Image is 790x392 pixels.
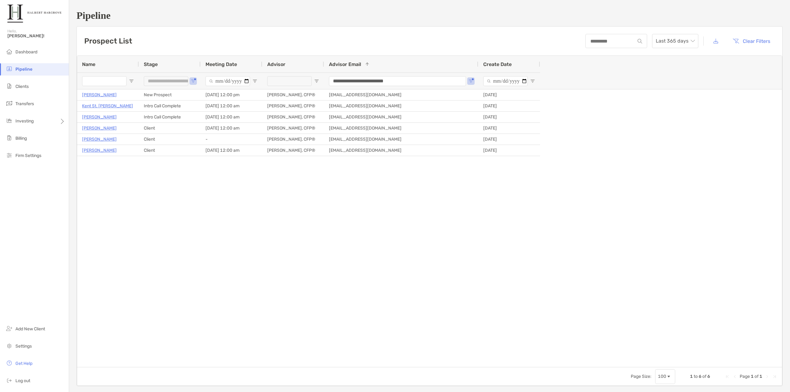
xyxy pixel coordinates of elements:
[206,76,250,86] input: Meeting Date Filter Input
[765,374,770,379] div: Next Page
[15,101,34,106] span: Transfers
[15,361,32,366] span: Get Help
[530,79,535,84] button: Open Filter Menu
[631,374,651,379] div: Page Size:
[759,374,762,379] span: 1
[483,61,512,67] span: Create Date
[77,10,783,21] h1: Pipeline
[478,134,540,145] div: [DATE]
[262,134,324,145] div: [PERSON_NAME], CFP®
[6,325,13,332] img: add_new_client icon
[82,113,117,121] a: [PERSON_NAME]
[201,134,262,145] div: -
[139,134,201,145] div: Client
[324,112,478,122] div: [EMAIL_ADDRESS][DOMAIN_NAME]
[478,89,540,100] div: [DATE]
[478,145,540,156] div: [DATE]
[201,101,262,111] div: [DATE] 12:00 am
[15,49,37,55] span: Dashboard
[324,145,478,156] div: [EMAIL_ADDRESS][DOMAIN_NAME]
[7,2,61,25] img: Zoe Logo
[6,342,13,349] img: settings icon
[201,112,262,122] div: [DATE] 12:00 am
[324,123,478,134] div: [EMAIL_ADDRESS][DOMAIN_NAME]
[6,377,13,384] img: logout icon
[329,76,466,86] input: Advisor Email Filter Input
[15,118,34,124] span: Investing
[201,89,262,100] div: [DATE] 12:00 pm
[755,374,759,379] span: of
[324,134,478,145] div: [EMAIL_ADDRESS][DOMAIN_NAME]
[15,84,29,89] span: Clients
[129,79,134,84] button: Open Filter Menu
[638,39,642,43] img: input icon
[324,101,478,111] div: [EMAIL_ADDRESS][DOMAIN_NAME]
[262,112,324,122] div: [PERSON_NAME], CFP®
[262,101,324,111] div: [PERSON_NAME], CFP®
[82,102,133,110] a: Kent St. [PERSON_NAME]
[478,112,540,122] div: [DATE]
[262,89,324,100] div: [PERSON_NAME], CFP®
[6,65,13,72] img: pipeline icon
[732,374,737,379] div: Previous Page
[707,374,710,379] span: 6
[6,48,13,55] img: dashboard icon
[15,326,45,332] span: Add New Client
[139,112,201,122] div: Intro Call Complete
[478,123,540,134] div: [DATE]
[267,61,285,67] span: Advisor
[15,136,27,141] span: Billing
[82,146,117,154] a: [PERSON_NAME]
[690,374,693,379] span: 1
[201,145,262,156] div: [DATE] 12:00 am
[740,374,750,379] span: Page
[483,76,528,86] input: Create Date Filter Input
[658,374,666,379] div: 100
[728,34,775,48] button: Clear Filters
[15,344,32,349] span: Settings
[725,374,730,379] div: First Page
[6,82,13,90] img: clients icon
[144,61,158,67] span: Stage
[15,378,30,383] span: Log out
[139,101,201,111] div: Intro Call Complete
[6,100,13,107] img: transfers icon
[139,89,201,100] div: New Prospect
[191,79,196,84] button: Open Filter Menu
[82,135,117,143] a: [PERSON_NAME]
[6,117,13,124] img: investing icon
[329,61,361,67] span: Advisor Email
[15,153,41,158] span: Firm Settings
[84,37,132,45] h3: Prospect List
[82,91,117,99] a: [PERSON_NAME]
[206,61,237,67] span: Meeting Date
[772,374,777,379] div: Last Page
[139,145,201,156] div: Client
[15,67,32,72] span: Pipeline
[656,34,695,48] span: Last 365 days
[6,359,13,367] img: get-help icon
[262,145,324,156] div: [PERSON_NAME], CFP®
[702,374,706,379] span: of
[655,369,675,384] div: Page Size
[699,374,701,379] span: 6
[82,61,95,67] span: Name
[694,374,698,379] span: to
[6,151,13,159] img: firm-settings icon
[252,79,257,84] button: Open Filter Menu
[6,134,13,142] img: billing icon
[478,101,540,111] div: [DATE]
[324,89,478,100] div: [EMAIL_ADDRESS][DOMAIN_NAME]
[314,79,319,84] button: Open Filter Menu
[82,124,117,132] a: [PERSON_NAME]
[82,76,127,86] input: Name Filter Input
[139,123,201,134] div: Client
[7,33,65,39] span: [PERSON_NAME]!
[751,374,754,379] span: 1
[468,79,473,84] button: Open Filter Menu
